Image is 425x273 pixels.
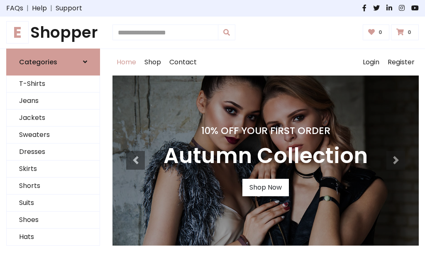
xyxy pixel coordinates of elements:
a: Dresses [7,144,100,161]
span: | [23,3,32,13]
a: Skirts [7,161,100,178]
a: Shorts [7,178,100,195]
span: 0 [405,29,413,36]
a: Shop [140,49,165,76]
span: | [47,3,56,13]
a: Hats [7,229,100,246]
a: Shop Now [242,179,289,196]
a: Register [383,49,419,76]
a: Help [32,3,47,13]
a: 0 [363,24,390,40]
a: 0 [391,24,419,40]
h3: Autumn Collection [164,143,368,169]
a: Support [56,3,82,13]
a: FAQs [6,3,23,13]
h6: Categories [19,58,57,66]
span: E [6,21,29,44]
a: Jackets [7,110,100,127]
a: EShopper [6,23,100,42]
a: Home [112,49,140,76]
a: Contact [165,49,201,76]
a: Jeans [7,93,100,110]
a: Sweaters [7,127,100,144]
h1: Shopper [6,23,100,42]
a: Suits [7,195,100,212]
span: 0 [376,29,384,36]
h4: 10% Off Your First Order [164,125,368,136]
a: Shoes [7,212,100,229]
a: Categories [6,49,100,76]
a: T-Shirts [7,76,100,93]
a: Login [359,49,383,76]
